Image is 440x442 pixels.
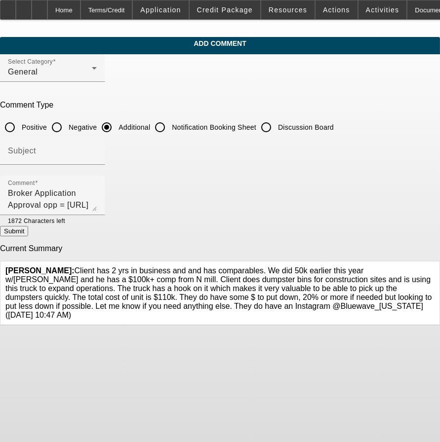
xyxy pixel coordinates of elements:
[8,147,36,155] mat-label: Subject
[170,122,256,132] label: Notification Booking Sheet
[8,180,35,186] mat-label: Comment
[5,266,432,319] span: Client has 2 yrs in business and and has comparables. We did 50k earlier this year w/[PERSON_NAME...
[140,6,181,14] span: Application
[316,0,358,19] button: Actions
[8,215,65,226] mat-hint: 1872 Characters left
[5,266,75,275] b: [PERSON_NAME]:
[67,122,97,132] label: Negative
[366,6,400,14] span: Activities
[197,6,253,14] span: Credit Package
[261,0,315,19] button: Resources
[269,6,307,14] span: Resources
[323,6,350,14] span: Actions
[117,122,150,132] label: Additional
[190,0,260,19] button: Credit Package
[359,0,407,19] button: Activities
[7,39,433,47] span: Add Comment
[276,122,334,132] label: Discussion Board
[133,0,188,19] button: Application
[8,59,53,65] mat-label: Select Category
[8,68,38,76] span: General
[20,122,47,132] label: Positive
